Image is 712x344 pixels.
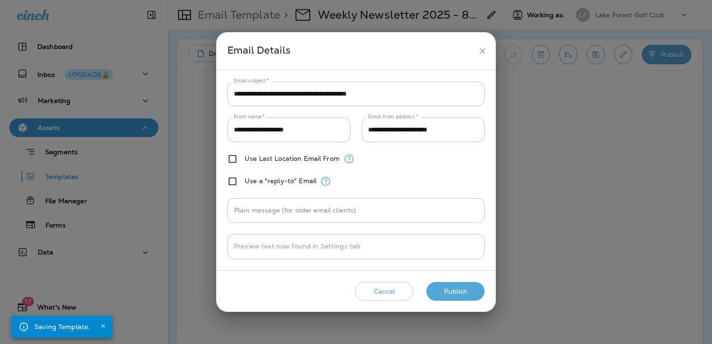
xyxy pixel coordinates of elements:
[234,77,269,84] label: Email subject
[97,320,109,331] button: Close
[474,42,491,60] button: close
[245,177,316,185] label: Use a "reply-to" Email
[227,42,474,60] div: Email Details
[34,318,90,335] div: Saving Template.
[245,155,340,162] label: Use Last Location Email From
[426,282,485,301] button: Publish
[355,282,413,301] button: Cancel
[368,113,418,120] label: Email from address
[234,113,265,120] label: From name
